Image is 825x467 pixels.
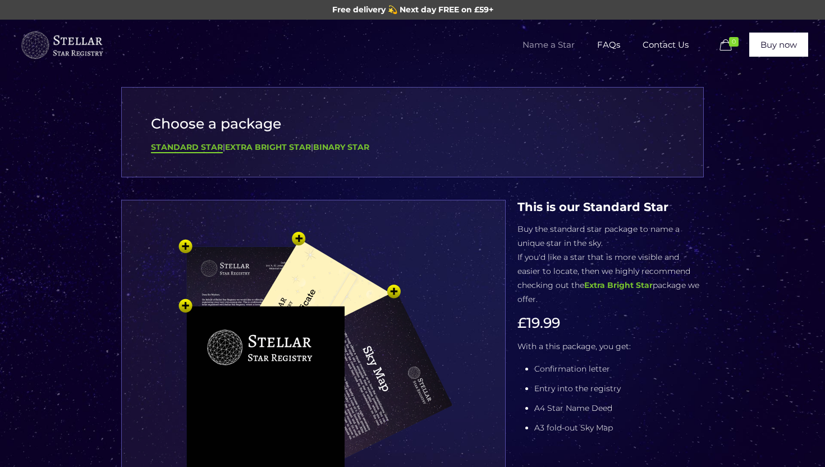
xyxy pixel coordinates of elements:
[151,116,675,132] h3: Choose a package
[586,20,631,70] a: FAQs
[517,222,704,306] p: Buy the standard star package to name a unique star in the sky. If you'd like a star that is more...
[151,140,675,154] div: | |
[20,20,104,70] a: Buy a Star
[151,142,223,153] a: Standard Star
[225,142,311,152] a: Extra Bright Star
[717,39,744,52] a: 0
[584,280,653,290] a: Extra Bright Star
[534,362,704,376] li: Confirmation letter
[20,29,104,62] img: buyastar-logo-transparent
[534,401,704,415] li: A4 Star Name Deed
[517,315,704,331] h3: £
[517,340,704,354] p: With a this package, you get:
[511,20,586,70] a: Name a Star
[534,382,704,396] li: Entry into the registry
[729,37,739,47] span: 0
[631,20,700,70] a: Contact Us
[151,142,223,152] b: Standard Star
[511,28,586,62] span: Name a Star
[526,314,560,331] span: 19.99
[631,28,700,62] span: Contact Us
[534,421,704,435] li: A3 fold-out Sky Map
[749,33,808,57] a: Buy now
[313,142,369,152] a: Binary Star
[332,4,493,15] span: Free delivery 💫 Next day FREE on £59+
[517,200,704,214] h4: This is our Standard Star
[586,28,631,62] span: FAQs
